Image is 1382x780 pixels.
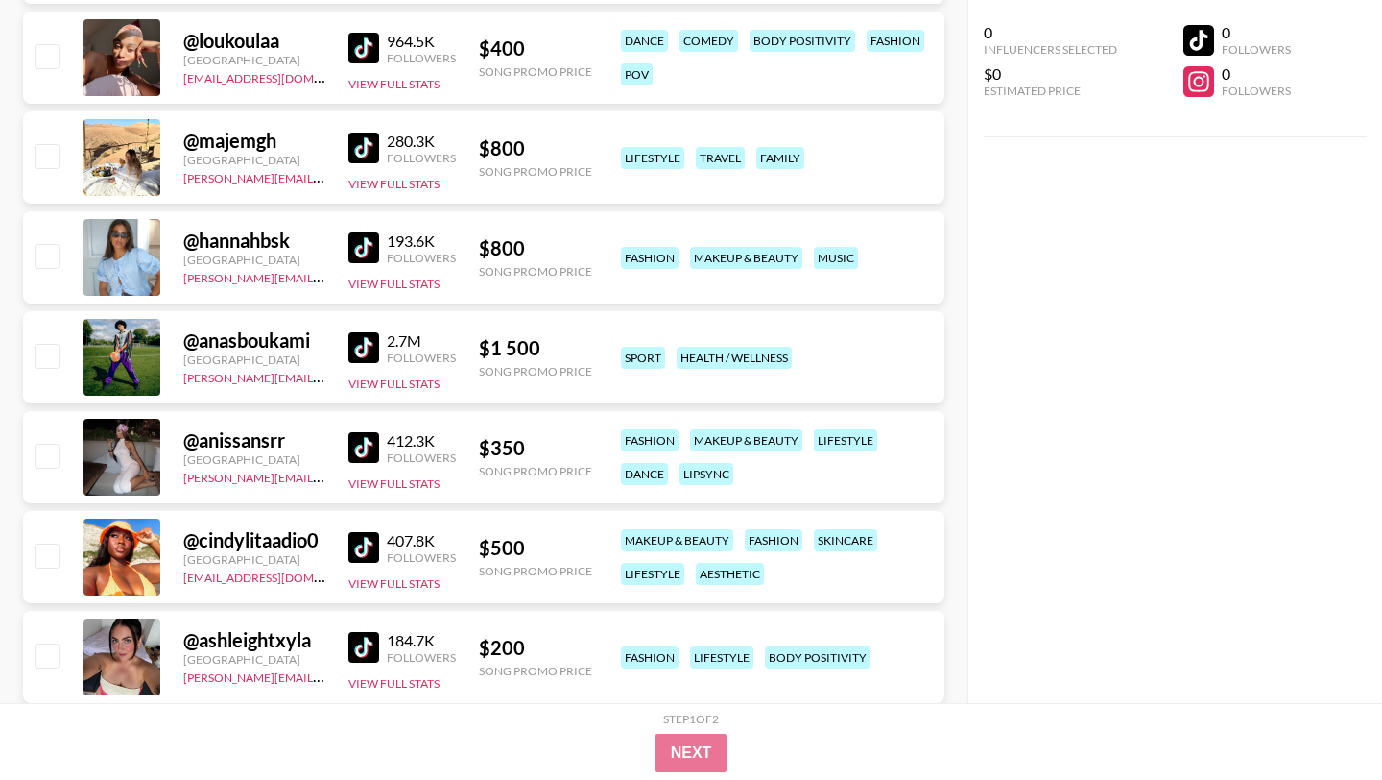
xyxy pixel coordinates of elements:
[387,550,456,565] div: Followers
[183,467,467,485] a: [PERSON_NAME][EMAIL_ADDRESS][DOMAIN_NAME]
[183,367,467,385] a: [PERSON_NAME][EMAIL_ADDRESS][DOMAIN_NAME]
[183,167,467,185] a: [PERSON_NAME][EMAIL_ADDRESS][DOMAIN_NAME]
[621,30,668,52] div: dance
[183,567,376,585] a: [EMAIL_ADDRESS][DOMAIN_NAME]
[690,429,802,451] div: makeup & beauty
[183,153,325,167] div: [GEOGRAPHIC_DATA]
[984,42,1117,57] div: Influencers Selected
[348,676,440,691] button: View Full Stats
[479,536,592,560] div: $ 500
[1222,64,1291,84] div: 0
[348,432,379,463] img: TikTok
[387,650,456,665] div: Followers
[750,30,855,52] div: body positivity
[348,476,440,491] button: View Full Stats
[677,347,792,369] div: health / wellness
[183,528,325,552] div: @ cindylitaadio0
[348,576,440,591] button: View Full Stats
[679,30,738,52] div: comedy
[479,37,592,61] div: $ 400
[348,77,440,91] button: View Full Stats
[183,253,325,267] div: [GEOGRAPHIC_DATA]
[621,563,684,585] div: lifestyle
[765,646,870,669] div: body positivity
[348,332,379,363] img: TikTok
[479,636,592,660] div: $ 200
[479,264,592,279] div: Song Promo Price
[479,336,592,360] div: $ 1 500
[183,628,325,652] div: @ ashleightxyla
[183,353,325,367] div: [GEOGRAPHIC_DATA]
[621,429,679,451] div: fashion
[621,529,733,551] div: makeup & beauty
[183,552,325,567] div: [GEOGRAPHIC_DATA]
[696,563,764,585] div: aesthetic
[387,331,456,351] div: 2.7M
[621,247,679,269] div: fashion
[479,664,592,678] div: Song Promo Price
[984,64,1117,84] div: $0
[679,463,733,485] div: lipsync
[183,229,325,253] div: @ hannahbsk
[479,164,592,179] div: Song Promo Price
[348,33,379,63] img: TikTok
[479,136,592,160] div: $ 800
[621,347,665,369] div: sport
[183,452,325,467] div: [GEOGRAPHIC_DATA]
[690,247,802,269] div: makeup & beauty
[387,51,456,65] div: Followers
[348,277,440,291] button: View Full Stats
[1222,84,1291,98] div: Followers
[621,147,684,169] div: lifestyle
[183,428,325,452] div: @ anissansrr
[183,67,376,85] a: [EMAIL_ADDRESS][DOMAIN_NAME]
[814,247,858,269] div: music
[479,464,592,478] div: Song Promo Price
[348,532,379,563] img: TikTok
[183,652,325,667] div: [GEOGRAPHIC_DATA]
[183,329,325,353] div: @ anasboukami
[387,531,456,550] div: 407.8K
[479,564,592,578] div: Song Promo Price
[867,30,924,52] div: fashion
[814,529,877,551] div: skincare
[745,529,802,551] div: fashion
[183,129,325,153] div: @ majemgh
[479,364,592,378] div: Song Promo Price
[348,377,440,391] button: View Full Stats
[984,23,1117,42] div: 0
[479,64,592,79] div: Song Promo Price
[183,29,325,53] div: @ loukoulaa
[814,429,877,451] div: lifestyle
[696,147,745,169] div: travel
[387,431,456,451] div: 412.3K
[348,133,379,163] img: TikTok
[348,632,379,663] img: TikTok
[479,236,592,260] div: $ 800
[387,232,456,251] div: 193.6K
[183,53,325,67] div: [GEOGRAPHIC_DATA]
[655,734,727,772] button: Next
[183,267,467,285] a: [PERSON_NAME][EMAIL_ADDRESS][DOMAIN_NAME]
[387,132,456,151] div: 280.3K
[984,84,1117,98] div: Estimated Price
[387,631,456,650] div: 184.7K
[756,147,804,169] div: family
[621,646,679,669] div: fashion
[183,667,467,685] a: [PERSON_NAME][EMAIL_ADDRESS][DOMAIN_NAME]
[387,32,456,51] div: 964.5K
[387,451,456,465] div: Followers
[663,712,719,726] div: Step 1 of 2
[690,646,753,669] div: lifestyle
[621,63,653,85] div: pov
[348,232,379,263] img: TikTok
[387,351,456,365] div: Followers
[348,177,440,191] button: View Full Stats
[1222,23,1291,42] div: 0
[387,151,456,165] div: Followers
[387,251,456,265] div: Followers
[1222,42,1291,57] div: Followers
[479,436,592,460] div: $ 350
[621,463,668,485] div: dance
